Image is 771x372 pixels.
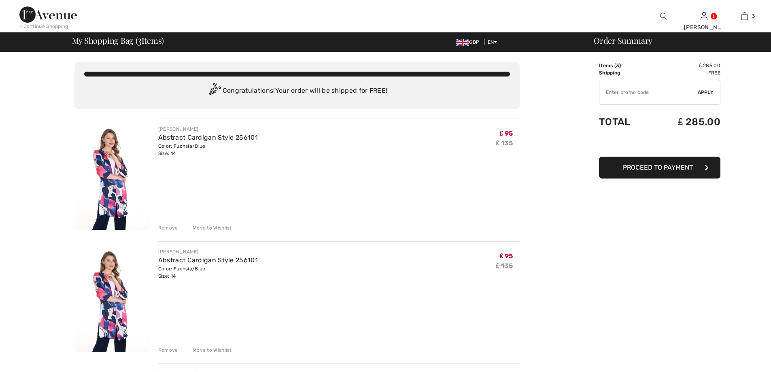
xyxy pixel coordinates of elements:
[650,108,720,136] td: ₤ 285.00
[701,12,707,20] a: Sign In
[19,23,68,30] div: < Continue Shopping
[684,23,724,32] div: [PERSON_NAME]
[499,130,513,137] span: ₤ 95
[456,39,469,46] img: UK Pound
[584,36,766,45] div: Order Summary
[496,139,513,147] s: ₤ 135
[660,11,667,21] img: search the website
[488,39,498,45] span: EN
[206,83,223,99] img: Congratulation2.svg
[599,157,720,179] button: Proceed to Payment
[499,252,513,260] span: ₤ 95
[72,36,164,45] span: My Shopping Bag ( Items)
[698,89,714,96] span: Apply
[650,62,720,69] td: ₤ 285.00
[623,164,693,171] span: Proceed to Payment
[74,241,149,353] img: Abstract Cardigan Style 256101
[456,39,482,45] span: GBP
[158,134,258,141] a: Abstract Cardigan Style 256101
[650,69,720,77] td: Free
[158,125,258,133] div: [PERSON_NAME]
[158,224,178,232] div: Remove
[701,11,707,21] img: My Info
[752,13,755,20] span: 3
[599,136,720,154] iframe: PayPal
[186,346,232,354] div: Move to Wishlist
[158,265,258,280] div: Color: Fuchsia/Blue Size: 14
[19,6,77,23] img: 1ère Avenue
[496,262,513,270] s: ₤ 135
[138,34,142,45] span: 3
[84,83,510,99] div: Congratulations! Your order will be shipped for FREE!
[599,80,698,104] input: Promo code
[616,63,619,68] span: 3
[158,256,258,264] a: Abstract Cardigan Style 256101
[599,108,650,136] td: Total
[158,142,258,157] div: Color: Fuchsia/Blue Size: 14
[724,11,764,21] a: 3
[158,346,178,354] div: Remove
[74,119,149,230] img: Abstract Cardigan Style 256101
[599,69,650,77] td: Shipping
[186,224,232,232] div: Move to Wishlist
[719,348,763,368] iframe: Opens a widget where you can find more information
[599,62,650,69] td: Items ( )
[741,11,748,21] img: My Bag
[158,248,258,255] div: [PERSON_NAME]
